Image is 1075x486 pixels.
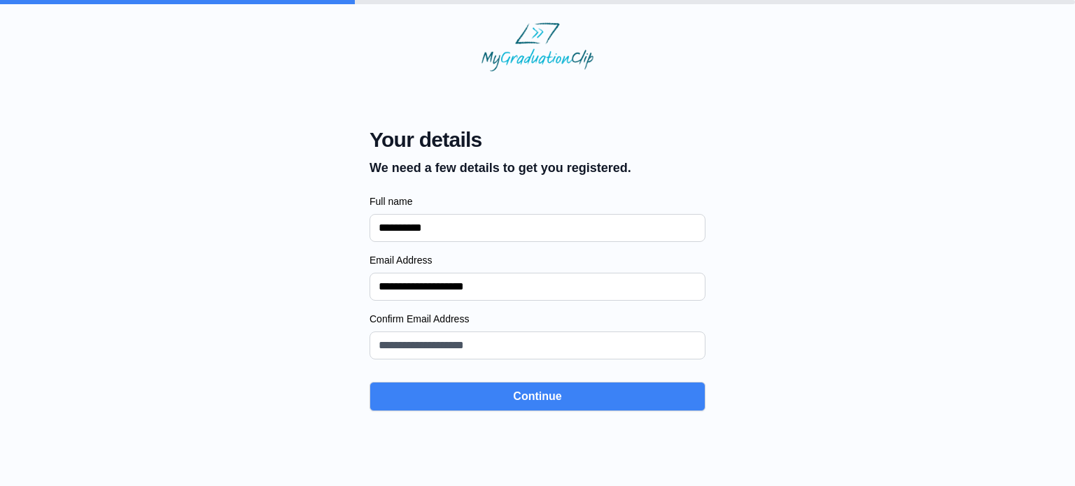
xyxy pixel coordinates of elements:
[370,253,705,267] label: Email Address
[370,312,705,326] label: Confirm Email Address
[370,194,705,208] label: Full name
[482,22,593,71] img: MyGraduationClip
[370,382,705,411] button: Continue
[370,127,631,152] span: Your details
[370,158,631,178] p: We need a few details to get you registered.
